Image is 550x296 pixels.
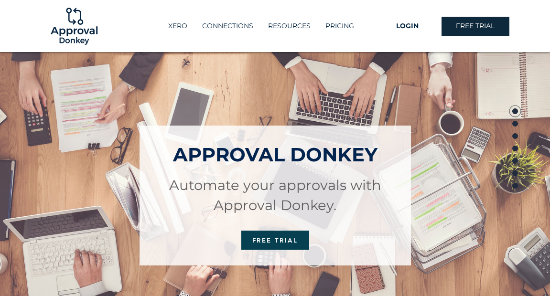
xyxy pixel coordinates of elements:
p: PRICING [321,18,359,34]
p: CONNECTIONS [197,18,258,34]
a: FREE TRIAL [241,231,309,250]
a: PRICING [318,18,361,34]
span: FREE TRIAL [456,21,495,31]
nav: Page [508,105,522,191]
div: RESOURCES [260,18,318,34]
img: Logo-01.png [48,0,100,52]
span: APPROVAL DONKEY [173,143,377,166]
a: LOGIN [374,17,442,36]
span: FREE TRIAL [252,236,298,244]
a: FREE TRIAL [442,17,509,36]
span: LOGIN [396,21,419,31]
nav: Site [148,18,374,34]
a: XERO [161,18,194,34]
span: Automate your approvals with Approval Donkey. [169,177,381,213]
p: XERO [163,18,192,34]
a: CONNECTIONS [194,18,260,34]
p: RESOURCES [263,18,315,34]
